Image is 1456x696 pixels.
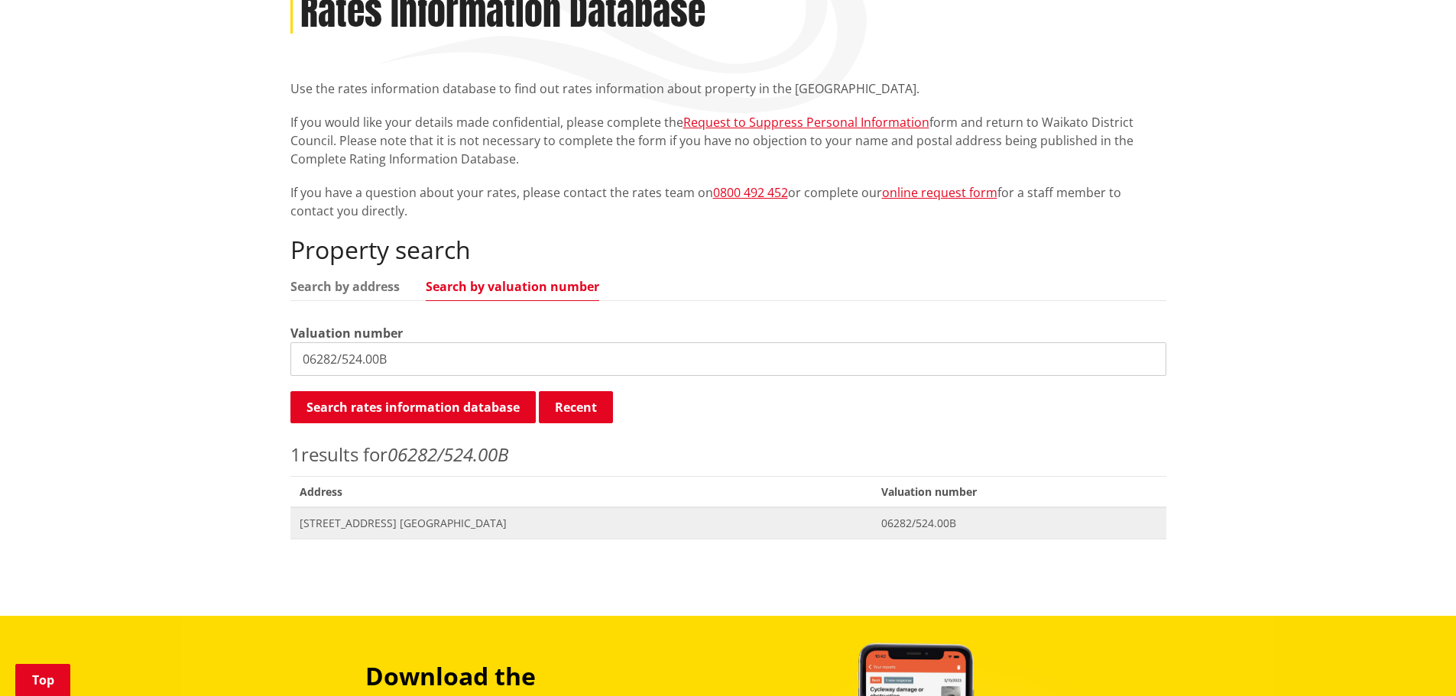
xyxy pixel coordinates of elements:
[426,280,599,293] a: Search by valuation number
[300,516,863,531] span: [STREET_ADDRESS] [GEOGRAPHIC_DATA]
[290,235,1166,264] h2: Property search
[290,324,403,342] label: Valuation number
[290,183,1166,220] p: If you have a question about your rates, please contact the rates team on or complete our for a s...
[290,476,872,507] span: Address
[290,79,1166,98] p: Use the rates information database to find out rates information about property in the [GEOGRAPHI...
[290,280,400,293] a: Search by address
[1386,632,1441,687] iframe: Messenger Launcher
[388,442,508,467] em: 06282/524.00B
[290,441,1166,468] p: results for
[872,476,1166,507] span: Valuation number
[290,507,1166,539] a: [STREET_ADDRESS] [GEOGRAPHIC_DATA] 06282/524.00B
[15,664,70,696] a: Top
[539,391,613,423] button: Recent
[881,516,1157,531] span: 06282/524.00B
[290,342,1166,376] input: e.g. 03920/020.01A
[290,113,1166,168] p: If you would like your details made confidential, please complete the form and return to Waikato ...
[290,391,536,423] button: Search rates information database
[683,114,929,131] a: Request to Suppress Personal Information
[882,184,997,201] a: online request form
[713,184,788,201] a: 0800 492 452
[290,442,301,467] span: 1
